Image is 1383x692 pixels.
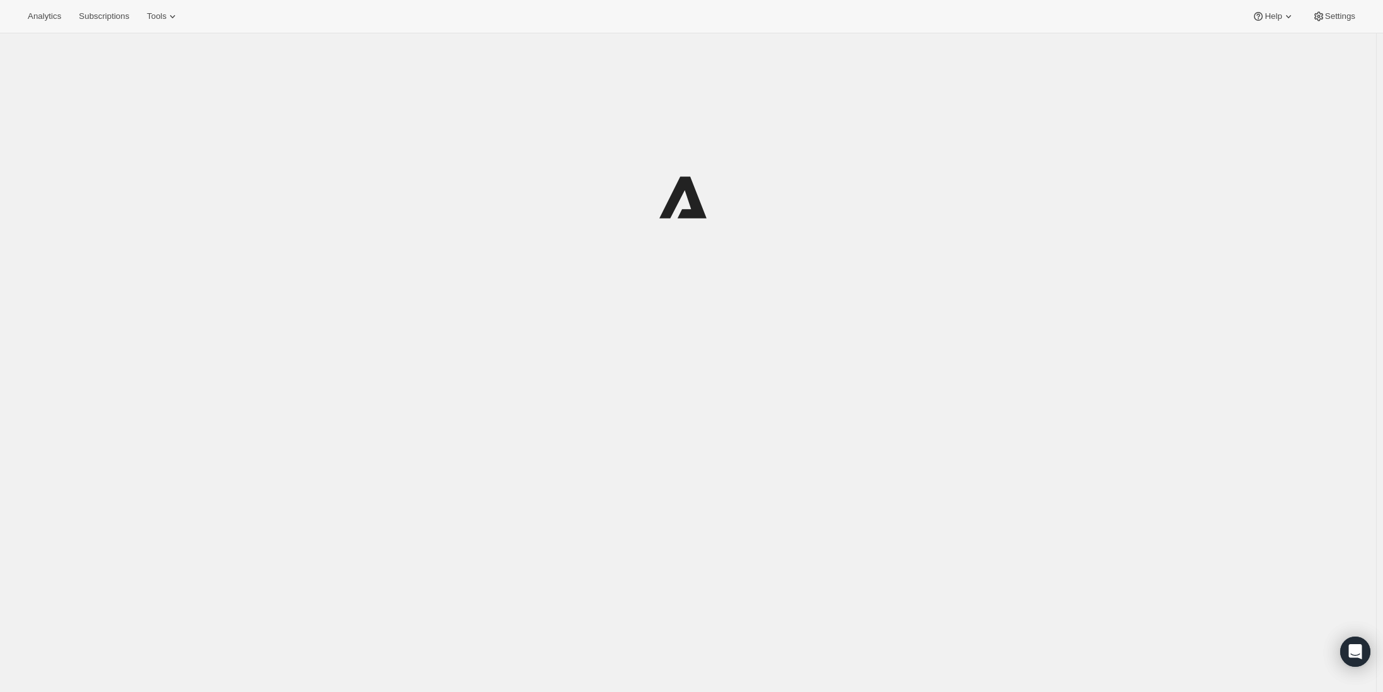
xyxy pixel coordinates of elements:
span: Tools [147,11,166,21]
span: Help [1265,11,1282,21]
button: Help [1244,8,1302,25]
span: Analytics [28,11,61,21]
span: Subscriptions [79,11,129,21]
button: Settings [1305,8,1363,25]
button: Analytics [20,8,69,25]
span: Settings [1325,11,1355,21]
div: Open Intercom Messenger [1340,637,1370,667]
button: Tools [139,8,186,25]
button: Subscriptions [71,8,137,25]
